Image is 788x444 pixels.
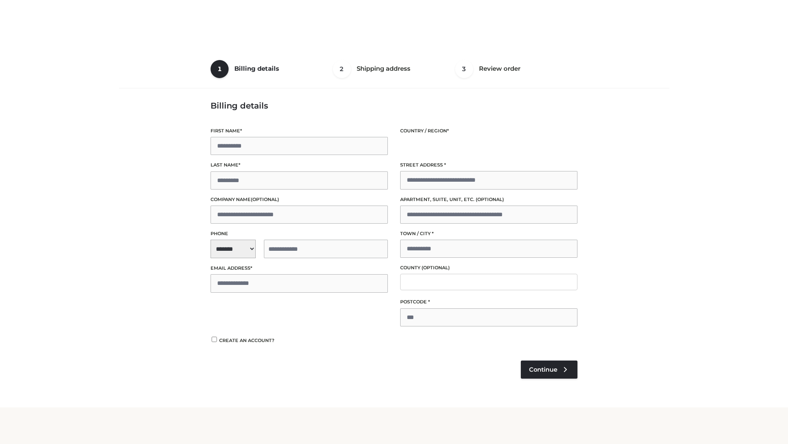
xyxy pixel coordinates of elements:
[400,127,577,135] label: Country / Region
[400,161,577,169] label: Street address
[251,197,279,202] span: (optional)
[521,361,577,379] a: Continue
[400,196,577,203] label: Apartment, suite, unit, etc.
[476,197,504,202] span: (optional)
[211,101,577,111] h3: Billing details
[211,161,388,169] label: Last name
[400,264,577,272] label: County
[421,265,450,271] span: (optional)
[211,230,388,238] label: Phone
[219,338,275,343] span: Create an account?
[400,298,577,306] label: Postcode
[211,196,388,203] label: Company name
[400,230,577,238] label: Town / City
[529,366,557,373] span: Continue
[211,337,218,342] input: Create an account?
[211,264,388,272] label: Email address
[211,127,388,135] label: First name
